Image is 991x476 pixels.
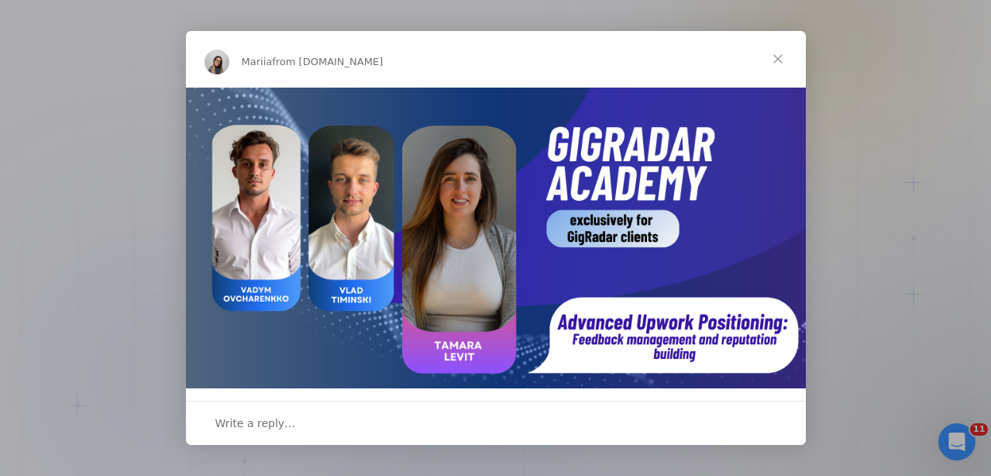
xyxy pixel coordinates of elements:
span: Write a reply… [215,413,296,433]
img: Profile image for Mariia [205,50,229,74]
span: Mariia [242,56,273,67]
span: from [DOMAIN_NAME] [272,56,383,67]
div: Open conversation and reply [186,401,806,445]
span: Close [750,31,806,87]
